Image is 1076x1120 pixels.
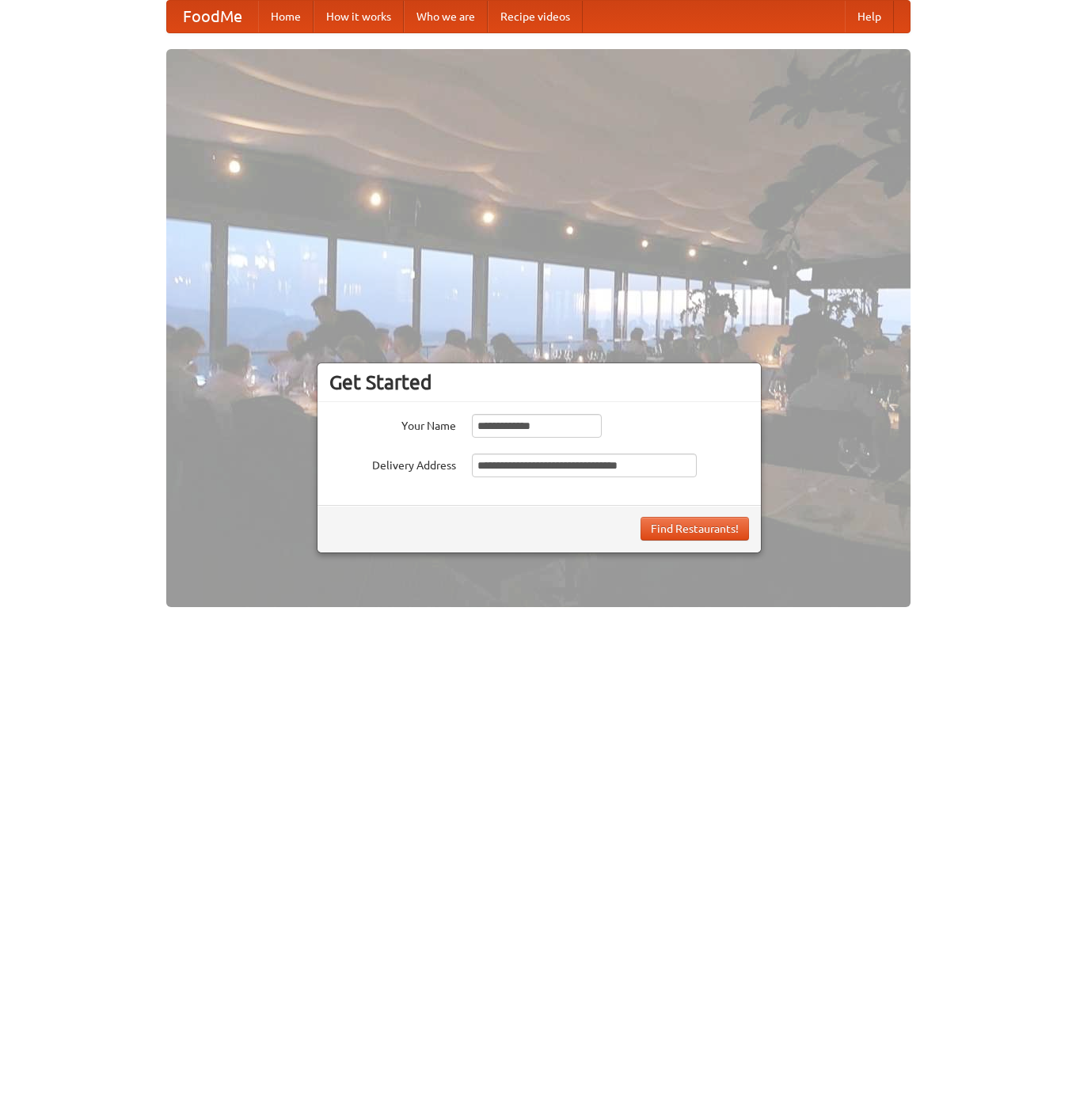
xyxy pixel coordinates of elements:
a: Who we are [404,1,488,32]
button: Find Restaurants! [641,517,749,541]
label: Delivery Address [329,454,456,473]
a: Recipe videos [488,1,583,32]
a: FoodMe [167,1,258,32]
label: Your Name [329,414,456,434]
a: How it works [314,1,404,32]
a: Home [258,1,314,32]
a: Help [845,1,894,32]
h3: Get Started [329,370,749,394]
